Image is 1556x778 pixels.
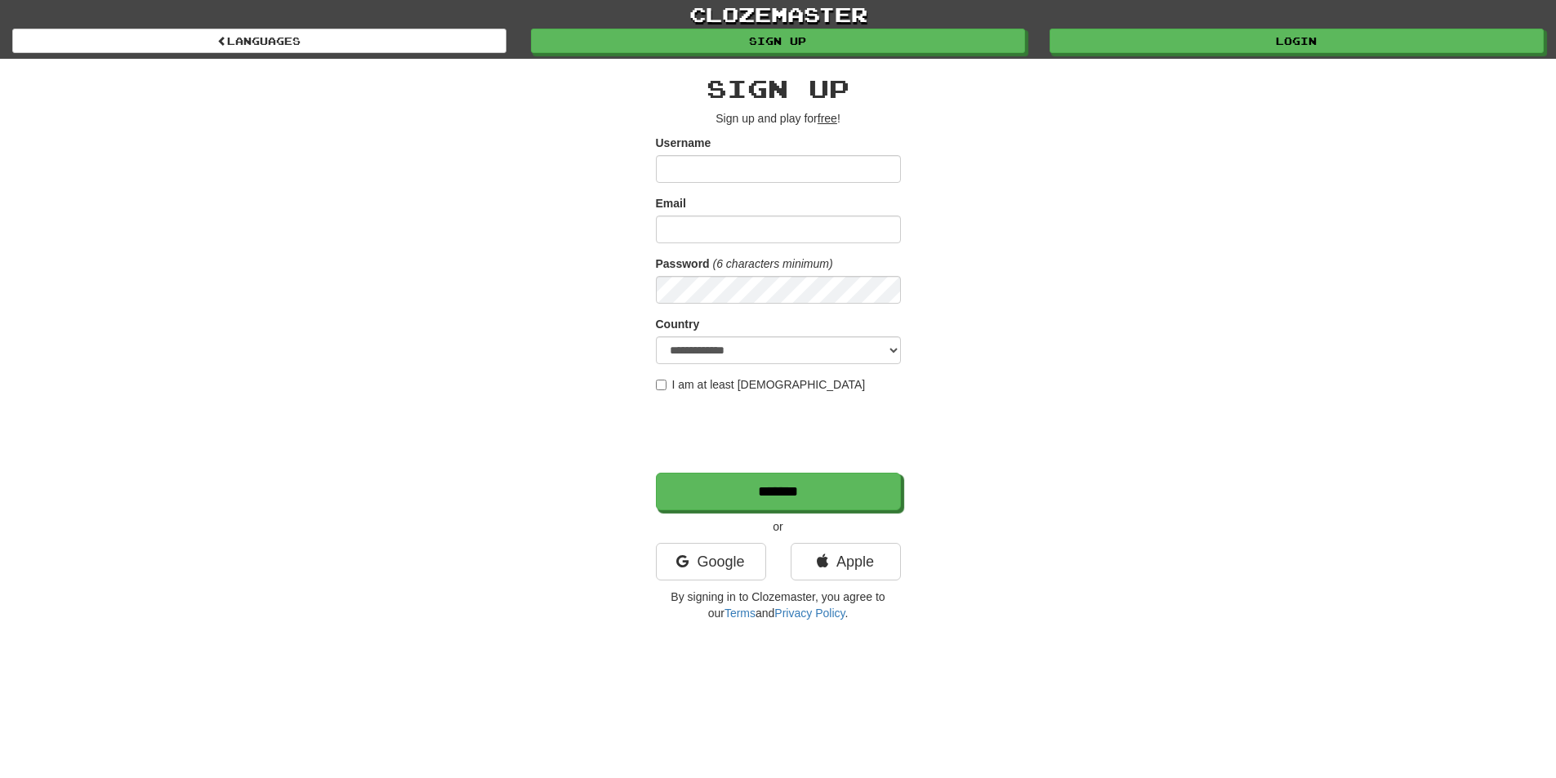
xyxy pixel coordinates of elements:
p: or [656,518,901,535]
a: Privacy Policy [774,607,845,620]
label: Email [656,195,686,211]
input: I am at least [DEMOGRAPHIC_DATA] [656,380,667,390]
p: Sign up and play for ! [656,110,901,127]
a: Terms [724,607,756,620]
em: (6 characters minimum) [713,257,833,270]
label: Username [656,135,711,151]
p: By signing in to Clozemaster, you agree to our and . [656,589,901,621]
h2: Sign up [656,75,901,102]
label: I am at least [DEMOGRAPHIC_DATA] [656,376,866,393]
a: Login [1050,29,1544,53]
u: free [818,112,837,125]
label: Country [656,316,700,332]
a: Sign up [531,29,1025,53]
iframe: reCAPTCHA [656,401,904,465]
a: Google [656,543,766,580]
a: Apple [791,543,901,580]
label: Password [656,256,710,272]
a: Languages [12,29,506,53]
